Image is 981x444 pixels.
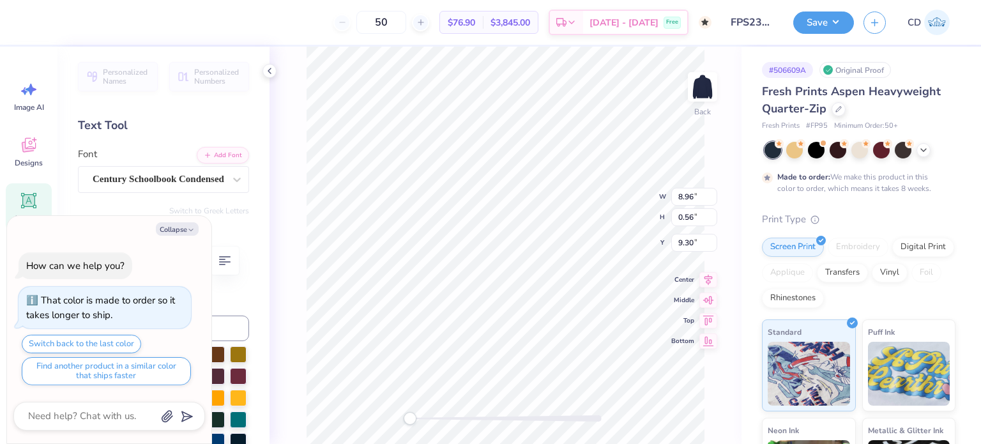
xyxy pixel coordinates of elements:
span: Puff Ink [868,325,895,339]
div: Applique [762,263,813,282]
button: Add Font [197,147,249,164]
div: That color is made to order so it takes longer to ship. [26,294,175,321]
strong: Made to order: [777,172,830,182]
input: – – [356,11,406,34]
button: Personalized Numbers [169,62,249,91]
img: Puff Ink [868,342,950,406]
div: Print Type [762,212,955,227]
span: Top [671,316,694,326]
button: Switch to Greek Letters [169,206,249,216]
span: Middle [671,295,694,305]
span: CD [908,15,921,30]
div: Back [694,106,711,118]
div: Rhinestones [762,289,824,308]
img: Standard [768,342,850,406]
span: Personalized Numbers [194,68,241,86]
span: # FP95 [806,121,828,132]
span: Minimum Order: 50 + [834,121,898,132]
span: Add Text [13,213,44,224]
button: Find another product in a similar color that ships faster [22,357,191,385]
img: Crishel Dayo Isa [924,10,950,35]
div: How can we help you? [26,259,125,272]
span: $3,845.00 [490,16,530,29]
span: [DATE] - [DATE] [589,16,658,29]
div: We make this product in this color to order, which means it takes 8 weeks. [777,171,934,194]
img: Back [690,74,715,100]
div: Text Tool [78,117,249,134]
span: Standard [768,325,802,339]
label: Font [78,147,97,162]
a: CD [902,10,955,35]
button: Save [793,11,854,34]
input: Untitled Design [721,10,784,35]
span: Fresh Prints Aspen Heavyweight Quarter-Zip [762,84,941,116]
div: Vinyl [872,263,908,282]
span: Fresh Prints [762,121,800,132]
div: Foil [911,263,941,282]
div: # 506609A [762,62,813,78]
div: Original Proof [819,62,891,78]
span: Metallic & Glitter Ink [868,424,943,437]
span: Free [666,18,678,27]
div: Accessibility label [404,412,416,425]
span: Bottom [671,336,694,346]
span: Neon Ink [768,424,799,437]
button: Switch back to the last color [22,335,141,353]
button: Collapse [156,222,199,236]
div: Embroidery [828,238,888,257]
span: Personalized Names [103,68,150,86]
div: Transfers [817,263,868,282]
span: $76.90 [448,16,475,29]
div: Digital Print [892,238,954,257]
span: Designs [15,158,43,168]
div: Screen Print [762,238,824,257]
button: Personalized Names [78,62,158,91]
span: Image AI [14,102,44,112]
span: Center [671,275,694,285]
